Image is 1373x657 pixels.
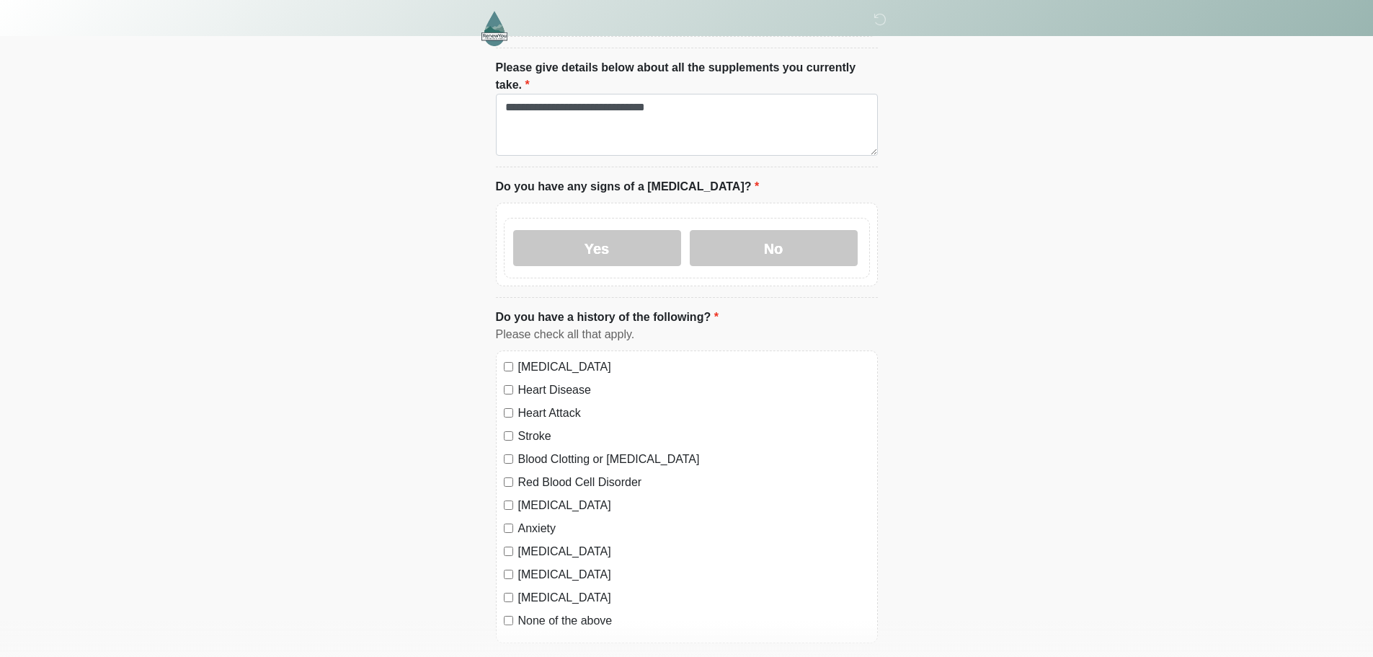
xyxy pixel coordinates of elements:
[496,309,719,326] label: Do you have a history of the following?
[518,612,870,630] label: None of the above
[504,454,513,464] input: Blood Clotting or [MEDICAL_DATA]
[513,230,681,266] label: Yes
[504,385,513,394] input: Heart Disease
[518,589,870,607] label: [MEDICAL_DATA]
[504,501,513,510] input: [MEDICAL_DATA]
[504,477,513,487] input: Red Blood Cell Disorder
[518,358,870,376] label: [MEDICAL_DATA]
[504,616,513,625] input: None of the above
[504,547,513,556] input: [MEDICAL_DATA]
[504,431,513,441] input: Stroke
[518,382,870,399] label: Heart Disease
[518,520,870,537] label: Anxiety
[496,59,878,94] label: Please give details below about all the supplements you currently take.
[496,326,878,343] div: Please check all that apply.
[518,405,870,422] label: Heart Attack
[518,451,870,468] label: Blood Clotting or [MEDICAL_DATA]
[504,524,513,533] input: Anxiety
[504,570,513,579] input: [MEDICAL_DATA]
[690,230,858,266] label: No
[504,593,513,602] input: [MEDICAL_DATA]
[518,566,870,583] label: [MEDICAL_DATA]
[518,543,870,560] label: [MEDICAL_DATA]
[504,408,513,418] input: Heart Attack
[496,178,760,195] label: Do you have any signs of a [MEDICAL_DATA]?
[504,362,513,371] input: [MEDICAL_DATA]
[518,428,870,445] label: Stroke
[518,497,870,514] label: [MEDICAL_DATA]
[518,474,870,491] label: Red Blood Cell Disorder
[481,11,508,46] img: RenewYou IV Hydration and Wellness Logo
